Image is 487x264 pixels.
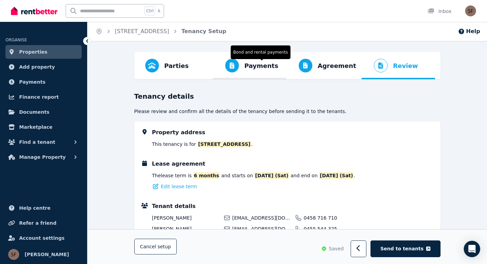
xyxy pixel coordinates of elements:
span: Payments [19,78,45,86]
a: Marketplace [5,120,82,134]
nav: Progress [134,52,441,79]
span: [DATE] (Sat) [255,172,289,179]
span: setup [158,244,171,250]
span: 0458 716 710 [304,214,362,221]
a: Payments [5,75,82,89]
nav: Breadcrumb [87,22,234,41]
span: 0455 544 325 [304,225,362,232]
span: Refer a friend [19,219,56,227]
span: k [158,8,160,14]
img: Scott Ferguson [8,249,19,260]
button: Agreement [286,52,362,79]
div: Inbox [428,8,451,15]
a: Add property [5,60,82,74]
p: Please review and confirm all the details of the tenancy before sending it to the tenant s . [134,108,441,115]
span: Manage Property [19,153,66,161]
button: Find a tenant [5,135,82,149]
span: Cancel [140,244,171,250]
h5: Tenant details [152,202,196,210]
div: The lease term is and starts on and end on . [152,172,355,179]
span: [PERSON_NAME] [152,225,219,232]
button: PaymentsBond and rental payments [213,52,284,79]
span: Marketplace [19,123,52,131]
button: Parties [140,52,194,79]
a: Documents [5,105,82,119]
a: Help centre [5,201,82,215]
span: Bond and rental payments [231,45,291,59]
img: RentBetter [11,6,57,16]
span: [PERSON_NAME] [25,250,69,259]
span: [EMAIL_ADDRESS][DOMAIN_NAME] [232,214,291,221]
span: Send to tenants [380,246,423,252]
span: [STREET_ADDRESS] [198,141,251,148]
a: Finance report [5,90,82,104]
button: Manage Property [5,150,82,164]
button: Edit lease term [152,183,197,190]
div: Open Intercom Messenger [464,241,480,257]
h5: Lease agreement [152,160,205,168]
h5: Property address [152,128,205,137]
span: Tenancy Setup [181,27,227,36]
div: This tenancy is for . [152,141,253,148]
button: Review [362,52,423,79]
span: Properties [19,48,48,56]
span: Edit lease term [161,183,197,190]
span: Agreement [318,61,356,71]
span: Review [393,61,418,71]
button: Help [458,27,480,36]
span: Add property [19,63,55,71]
span: Account settings [19,234,65,242]
span: Saved [329,246,343,252]
span: [DATE] (Sat) [319,172,354,179]
a: Properties [5,45,82,59]
a: [STREET_ADDRESS] [115,28,169,34]
h3: Tenancy details [134,92,441,101]
span: Payments [244,61,278,71]
span: Parties [164,61,189,71]
span: [EMAIL_ADDRESS][DOMAIN_NAME] [232,225,291,232]
span: Finance report [19,93,59,101]
span: ORGANISE [5,38,27,42]
span: 6 months [193,172,220,179]
span: [PERSON_NAME] [152,214,219,221]
span: Ctrl [145,6,155,15]
span: Help centre [19,204,51,212]
a: Account settings [5,231,82,245]
span: Find a tenant [19,138,55,146]
a: Refer a friend [5,216,82,230]
button: Cancelsetup [134,239,177,255]
img: Scott Ferguson [465,5,476,16]
button: Send to tenants [370,241,440,258]
span: Documents [19,108,50,116]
